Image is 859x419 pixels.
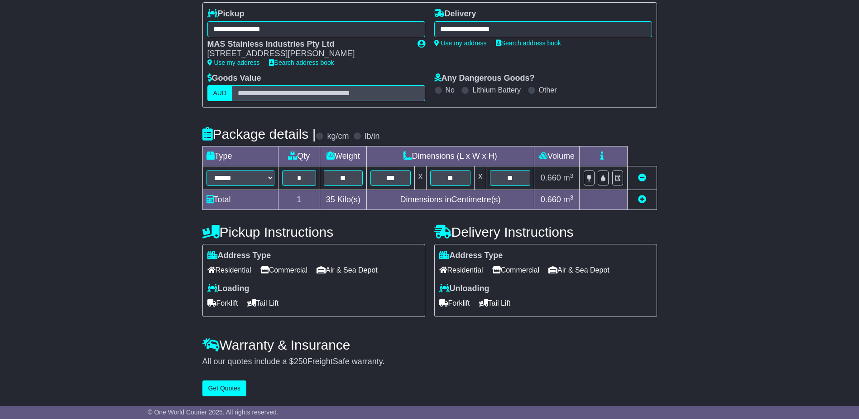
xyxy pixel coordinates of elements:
[638,195,646,204] a: Add new item
[247,296,279,310] span: Tail Lift
[534,146,580,166] td: Volume
[638,173,646,182] a: Remove this item
[278,146,320,166] td: Qty
[207,39,408,49] div: MAS Stainless Industries Pty Ltd
[202,357,657,367] div: All our quotes include a $ FreightSafe warranty.
[414,166,426,190] td: x
[563,173,574,182] span: m
[439,284,489,294] label: Unloading
[207,296,238,310] span: Forklift
[570,172,574,179] sup: 3
[278,190,320,210] td: 1
[541,195,561,204] span: 0.660
[207,263,251,277] span: Residential
[446,86,455,94] label: No
[202,127,316,141] h4: Package details |
[439,296,470,310] span: Forklift
[434,39,487,47] a: Use my address
[548,263,609,277] span: Air & Sea Depot
[294,357,307,366] span: 250
[320,146,367,166] td: Weight
[563,195,574,204] span: m
[365,132,379,141] label: lb/in
[479,296,511,310] span: Tail Lift
[492,263,539,277] span: Commercial
[260,263,307,277] span: Commercial
[207,9,245,19] label: Pickup
[207,49,408,59] div: [STREET_ADDRESS][PERSON_NAME]
[207,85,233,101] label: AUD
[326,195,335,204] span: 35
[202,337,657,352] h4: Warranty & Insurance
[148,409,278,416] span: © One World Courier 2025. All rights reserved.
[570,194,574,201] sup: 3
[207,73,261,83] label: Goods Value
[439,251,503,261] label: Address Type
[366,146,534,166] td: Dimensions (L x W x H)
[202,190,278,210] td: Total
[202,146,278,166] td: Type
[269,59,334,66] a: Search address book
[327,132,349,141] label: kg/cm
[207,251,271,261] label: Address Type
[541,173,561,182] span: 0.660
[320,190,367,210] td: Kilo(s)
[475,166,486,190] td: x
[434,9,476,19] label: Delivery
[202,224,425,239] h4: Pickup Instructions
[434,73,535,83] label: Any Dangerous Goods?
[317,263,378,277] span: Air & Sea Depot
[472,86,521,94] label: Lithium Battery
[496,39,561,47] a: Search address book
[439,263,483,277] span: Residential
[434,224,657,239] h4: Delivery Instructions
[207,59,260,66] a: Use my address
[202,380,247,396] button: Get Quotes
[366,190,534,210] td: Dimensions in Centimetre(s)
[539,86,557,94] label: Other
[207,284,250,294] label: Loading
